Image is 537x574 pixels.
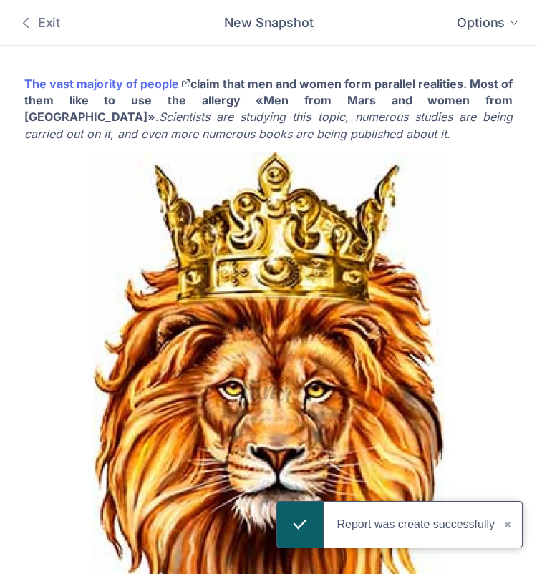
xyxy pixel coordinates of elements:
[337,502,495,548] div: Report was create successfully
[495,502,522,548] button: close
[24,77,513,124] strong: claim that men and women form parallel realities. Most of them like to use the allergy «Men from ...
[24,110,513,140] i: Scientists are studying this topic, numerous studies are being carried out on it, and even more n...
[24,76,513,142] p: .
[24,77,190,91] a: The vast majority of people
[24,77,179,91] strong: The vast majority of people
